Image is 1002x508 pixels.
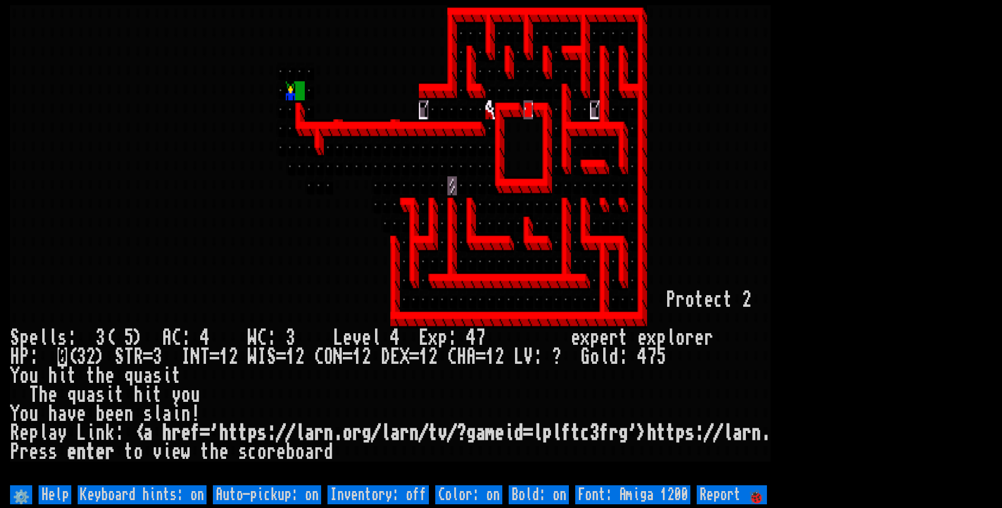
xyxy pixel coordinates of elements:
[333,424,343,443] div: .
[134,385,143,404] div: h
[723,424,733,443] div: l
[67,366,77,385] div: t
[200,347,210,366] div: T
[153,443,162,462] div: v
[533,347,542,366] div: :
[77,404,86,424] div: e
[600,328,609,347] div: e
[191,404,200,424] div: !
[39,443,48,462] div: s
[86,443,96,462] div: t
[685,424,695,443] div: s
[714,290,723,309] div: c
[248,347,257,366] div: W
[314,347,324,366] div: C
[676,290,685,309] div: r
[571,328,580,347] div: e
[248,424,257,443] div: p
[10,347,20,366] div: H
[580,424,590,443] div: c
[124,404,134,424] div: n
[419,328,428,347] div: E
[428,347,438,366] div: 2
[115,347,124,366] div: S
[238,443,248,462] div: s
[20,443,29,462] div: r
[143,404,153,424] div: s
[191,424,200,443] div: f
[628,424,638,443] div: '
[286,424,295,443] div: /
[86,347,96,366] div: 2
[428,424,438,443] div: t
[238,424,248,443] div: t
[124,366,134,385] div: q
[305,424,314,443] div: a
[390,424,400,443] div: a
[213,485,321,504] input: Auto-pickup: on
[248,443,257,462] div: c
[657,424,666,443] div: t
[438,328,447,347] div: p
[267,443,276,462] div: r
[428,328,438,347] div: x
[514,347,523,366] div: L
[181,328,191,347] div: :
[276,424,286,443] div: /
[134,424,143,443] div: <
[324,424,333,443] div: n
[181,385,191,404] div: o
[105,328,115,347] div: (
[704,424,714,443] div: /
[48,385,58,404] div: e
[714,424,723,443] div: /
[162,404,172,424] div: a
[580,328,590,347] div: x
[181,347,191,366] div: I
[29,385,39,404] div: T
[162,328,172,347] div: A
[172,424,181,443] div: r
[466,347,476,366] div: A
[676,424,685,443] div: p
[657,347,666,366] div: 5
[571,424,580,443] div: t
[48,328,58,347] div: l
[666,290,676,309] div: P
[172,385,181,404] div: y
[96,385,105,404] div: s
[143,366,153,385] div: a
[58,328,67,347] div: s
[466,424,476,443] div: g
[105,366,115,385] div: e
[752,424,761,443] div: n
[447,424,457,443] div: /
[609,424,619,443] div: r
[29,328,39,347] div: e
[352,328,362,347] div: v
[343,424,352,443] div: o
[20,347,29,366] div: P
[29,347,39,366] div: :
[286,443,295,462] div: b
[20,404,29,424] div: o
[153,385,162,404] div: t
[704,290,714,309] div: e
[219,347,229,366] div: 1
[619,347,628,366] div: :
[435,485,502,504] input: Color: on
[742,424,752,443] div: r
[485,347,495,366] div: 1
[371,328,381,347] div: l
[257,347,267,366] div: I
[638,328,647,347] div: e
[352,424,362,443] div: r
[10,424,20,443] div: R
[39,328,48,347] div: l
[191,385,200,404] div: u
[523,424,533,443] div: =
[115,404,124,424] div: e
[509,485,569,504] input: Bold: on
[153,404,162,424] div: l
[657,328,666,347] div: p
